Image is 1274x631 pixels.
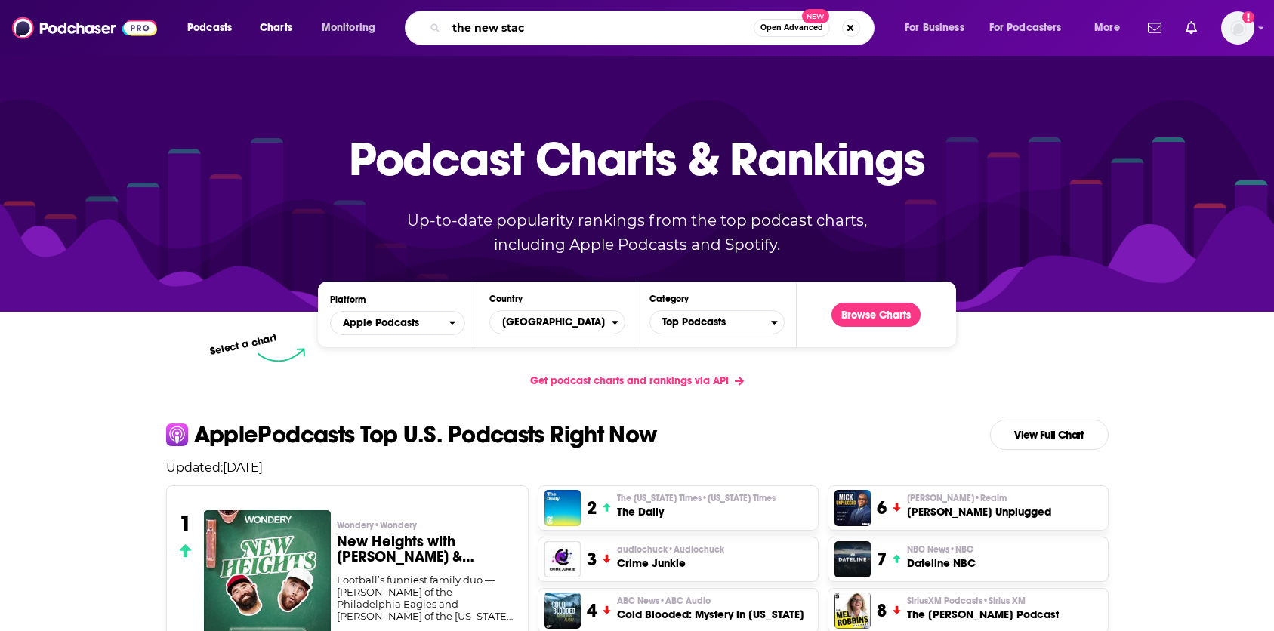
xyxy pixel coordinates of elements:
button: Open AdvancedNew [754,19,830,37]
h3: The [PERSON_NAME] Podcast [907,607,1059,622]
h3: 6 [877,497,887,519]
button: Categories [649,310,785,334]
p: Select a chart [209,331,279,358]
h3: Crime Junkie [617,556,724,571]
h3: 3 [587,548,597,571]
h3: 4 [587,599,597,622]
img: Cold Blooded: Mystery in Alaska [544,593,581,629]
a: View Full Chart [990,420,1109,450]
p: ABC News • ABC Audio [617,595,804,607]
span: Logged in as inkhouseNYC [1221,11,1254,45]
button: Browse Charts [831,303,921,327]
button: open menu [311,16,395,40]
img: User Profile [1221,11,1254,45]
a: Charts [250,16,301,40]
span: Get podcast charts and rankings via API [530,374,729,387]
a: NBC News•NBCDateline NBC [907,543,976,571]
img: The Daily [544,490,581,526]
div: Football’s funniest family duo — [PERSON_NAME] of the Philadelphia Eagles and [PERSON_NAME] of th... [337,574,516,622]
span: Wondery [337,519,417,531]
button: Countries [489,310,625,334]
span: NBC News [907,543,973,556]
a: Show notifications dropdown [1180,15,1203,41]
span: • Audiochuck [668,544,724,555]
span: • NBC [949,544,973,555]
img: apple Icon [166,423,188,445]
p: Wondery • Wondery [337,519,516,531]
p: Up-to-date popularity rankings from the top podcast charts, including Apple Podcasts and Spotify. [378,208,897,257]
svg: Add a profile image [1242,11,1254,23]
h3: Dateline NBC [907,556,976,571]
h3: 2 [587,497,597,519]
span: Top Podcasts [650,309,771,335]
span: • [US_STATE] Times [702,493,776,503]
a: The [US_STATE] Times•[US_STATE] TimesThe Daily [617,492,776,519]
span: Open Advanced [760,24,823,32]
span: SiriusXM Podcasts [907,595,1026,607]
a: Get podcast charts and rankings via API [518,362,756,399]
span: Apple Podcasts [343,318,419,328]
button: open menu [1084,16,1139,40]
p: Updated: [DATE] [154,460,1121,475]
p: Apple Podcasts Top U.S. Podcasts Right Now [194,423,657,447]
h3: [PERSON_NAME] Unplugged [907,504,1051,519]
span: New [802,9,829,23]
p: The New York Times • New York Times [617,492,776,504]
span: For Business [905,17,964,38]
p: SiriusXM Podcasts • Sirius XM [907,595,1059,607]
p: audiochuck • Audiochuck [617,543,724,556]
span: • Wondery [374,520,417,531]
img: Mick Unplugged [834,490,871,526]
span: More [1094,17,1120,38]
span: Monitoring [322,17,375,38]
h3: New Heights with [PERSON_NAME] & [PERSON_NAME] [337,534,516,565]
h3: The Daily [617,504,776,519]
span: Podcasts [187,17,232,38]
img: select arrow [258,348,305,362]
h3: 1 [179,510,192,537]
img: Crime Junkie [544,541,581,577]
a: SiriusXM Podcasts•Sirius XMThe [PERSON_NAME] Podcast [907,595,1059,622]
div: Search podcasts, credits, & more... [419,11,889,45]
span: [GEOGRAPHIC_DATA] [490,309,611,335]
h2: Platforms [330,311,465,335]
span: [PERSON_NAME] [907,492,1007,504]
p: NBC News • NBC [907,543,976,556]
span: For Podcasters [989,17,1062,38]
a: audiochuck•AudiochuckCrime Junkie [617,543,724,571]
a: ABC News•ABC AudioCold Blooded: Mystery in [US_STATE] [617,595,804,622]
span: audiochuck [617,543,724,556]
button: Show profile menu [1221,11,1254,45]
span: Charts [260,17,292,38]
a: Show notifications dropdown [1142,15,1168,41]
button: open menu [979,16,1084,40]
span: ABC News [617,595,711,607]
img: The Mel Robbins Podcast [834,593,871,629]
a: [PERSON_NAME]•Realm[PERSON_NAME] Unplugged [907,492,1051,519]
span: • Realm [974,493,1007,503]
h3: 7 [877,548,887,571]
button: open menu [330,311,465,335]
span: • Sirius XM [982,596,1026,606]
button: open menu [177,16,251,40]
img: Podchaser - Follow, Share and Rate Podcasts [12,14,157,42]
span: • ABC Audio [659,596,711,606]
h3: Cold Blooded: Mystery in [US_STATE] [617,607,804,622]
p: Mick Hunt • Realm [907,492,1051,504]
p: Podcast Charts & Rankings [349,109,925,208]
img: Dateline NBC [834,541,871,577]
input: Search podcasts, credits, & more... [446,16,754,40]
button: open menu [894,16,983,40]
